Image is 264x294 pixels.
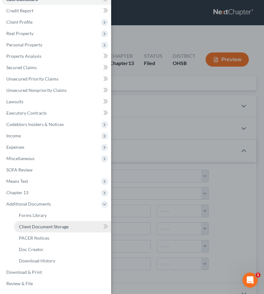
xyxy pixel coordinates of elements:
[1,51,111,62] a: Property Analysis
[14,232,111,244] a: PACER Notices
[1,96,111,107] a: Lawsuits
[6,19,33,25] span: Client Profile
[6,65,37,70] span: Secured Claims
[1,164,111,176] a: SOFA Review
[6,76,58,81] span: Unsecured Priority Claims
[1,107,111,119] a: Executory Contracts
[6,167,33,172] span: SOFA Review
[6,31,33,36] span: Real Property
[19,224,69,229] span: Client Document Storage
[6,53,41,59] span: Property Analysis
[6,133,21,138] span: Income
[1,267,111,278] a: Download & Print
[19,213,47,218] span: Forms Library
[6,8,33,13] span: Credit Report
[6,42,42,47] span: Personal Property
[19,258,55,263] span: Download History
[6,178,28,184] span: Means Test
[19,247,44,252] span: Doc Creator
[1,62,111,73] a: Secured Claims
[14,255,111,267] a: Download History
[14,244,111,255] a: Doc Creator
[1,5,111,16] a: Credit Report
[1,85,111,96] a: Unsecured Nonpriority Claims
[6,99,23,104] span: Lawsuits
[14,210,111,221] a: Forms Library
[255,273,261,278] span: 1
[6,87,67,93] span: Unsecured Nonpriority Claims
[6,190,28,195] span: Chapter 13
[6,122,64,127] span: Codebtors Insiders & Notices
[6,156,34,161] span: Miscellaneous
[6,281,33,286] span: Review & File
[1,73,111,85] a: Unsecured Priority Claims
[243,273,258,288] iframe: Intercom live chat
[1,278,111,289] a: Review & File
[14,221,111,232] a: Client Document Storage
[6,144,24,150] span: Expenses
[6,269,42,275] span: Download & Print
[19,235,49,241] span: PACER Notices
[6,110,47,116] span: Executory Contracts
[6,201,51,207] span: Additional Documents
